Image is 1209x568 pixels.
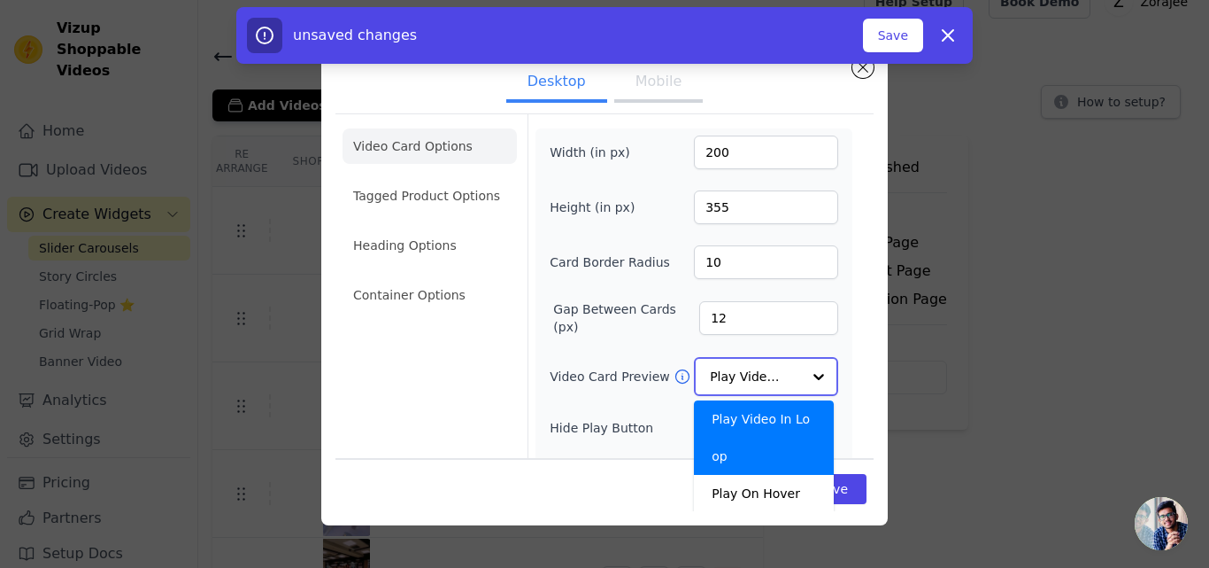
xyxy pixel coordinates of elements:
a: Open chat [1135,497,1188,550]
li: Heading Options [343,228,517,263]
label: Video Card Preview [550,368,673,385]
label: Card Border Radius [550,253,670,271]
li: Tagged Product Options [343,178,517,214]
label: Width (in px) [550,144,646,161]
button: Close modal [852,57,874,78]
button: Mobile [614,64,703,103]
li: Video Card Options [343,128,517,164]
label: Gap Between Cards (px) [553,300,699,336]
span: unsaved changes [293,27,417,43]
div: Play On Hover [694,475,834,512]
li: Container Options [343,277,517,313]
label: Height (in px) [550,198,646,216]
label: Hide Play Button [550,419,742,437]
div: Play Video In Loop [694,401,834,475]
button: Save [863,19,923,52]
button: Desktop [506,64,607,103]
